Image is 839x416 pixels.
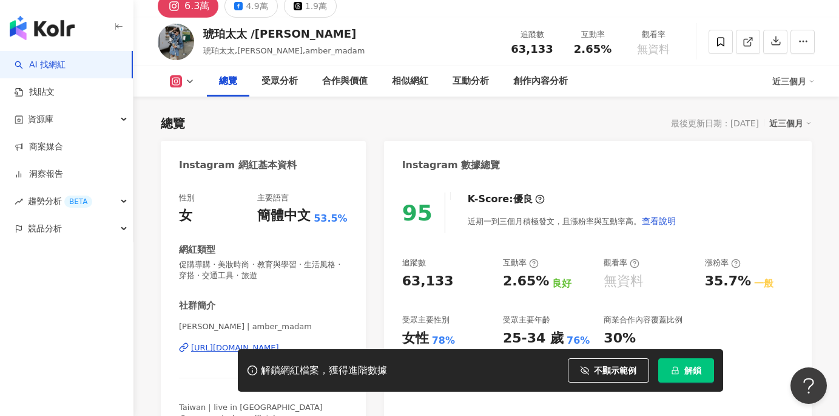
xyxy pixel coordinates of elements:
[604,272,644,291] div: 無資料
[392,74,428,89] div: 相似網紅
[179,299,215,312] div: 社群簡介
[179,206,192,225] div: 女
[513,74,568,89] div: 創作內容分析
[161,115,185,132] div: 總覽
[642,216,676,226] span: 查看說明
[402,159,500,172] div: Instagram 數據總覽
[257,193,289,203] div: 主要語言
[402,272,454,291] div: 63,133
[15,168,63,180] a: 洞察報告
[203,46,365,55] span: 琥珀太太,[PERSON_NAME],amber_madam
[604,329,636,348] div: 30%
[641,209,676,233] button: 查看說明
[64,196,92,208] div: BETA
[15,141,63,153] a: 商案媒合
[179,321,348,332] span: [PERSON_NAME] | amber_madam
[28,215,62,242] span: 競品分析
[453,74,489,89] div: 互動分析
[179,159,297,172] div: Instagram 網紅基本資料
[257,206,311,225] div: 簡體中文
[658,358,714,383] button: 解鎖
[511,43,553,55] span: 63,133
[28,188,92,215] span: 趨勢分析
[15,197,23,206] span: rise
[402,329,429,348] div: 女性
[772,72,815,91] div: 近三個月
[402,257,426,268] div: 追蹤數
[261,364,387,377] div: 解鎖網紅檔案，獲得進階數據
[261,74,298,89] div: 受眾分析
[705,257,741,268] div: 漲粉率
[179,193,195,203] div: 性別
[503,315,550,326] div: 受眾主要年齡
[28,106,53,133] span: 資源庫
[158,24,194,60] img: KOL Avatar
[630,29,676,41] div: 觀看率
[503,329,564,348] div: 25-34 歲
[179,259,348,281] span: 促購導購 · 美妝時尚 · 教育與學習 · 生活風格 · 穿搭 · 交通工具 · 旅遊
[15,86,55,98] a: 找貼文
[567,334,590,347] div: 76%
[432,334,455,347] div: 78%
[574,43,612,55] span: 2.65%
[503,272,549,291] div: 2.65%
[604,257,639,268] div: 觀看率
[552,277,571,290] div: 良好
[570,29,616,41] div: 互動率
[15,59,66,71] a: searchAI 找網紅
[219,74,237,89] div: 總覽
[604,315,682,326] div: 商業合作內容覆蓋比例
[468,209,676,233] div: 近期一到三個月積極發文，且漲粉率與互動率高。
[513,193,533,206] div: 優良
[503,257,539,268] div: 互動率
[594,366,636,375] span: 不顯示範例
[684,366,701,375] span: 解鎖
[402,200,433,225] div: 95
[179,244,215,256] div: 網紅類型
[402,315,450,326] div: 受眾主要性別
[637,43,670,55] span: 無資料
[203,26,365,41] div: 琥珀太太 /[PERSON_NAME]
[468,193,545,206] div: K-Score :
[191,343,279,353] div: [URL][DOMAIN_NAME]
[671,118,759,128] div: 最後更新日期：[DATE]
[314,212,348,225] span: 53.5%
[179,343,348,353] a: [URL][DOMAIN_NAME]
[568,358,649,383] button: 不顯示範例
[10,16,75,40] img: logo
[322,74,368,89] div: 合作與價值
[705,272,751,291] div: 35.7%
[754,277,773,290] div: 一般
[509,29,555,41] div: 追蹤數
[671,366,679,375] span: lock
[769,115,812,131] div: 近三個月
